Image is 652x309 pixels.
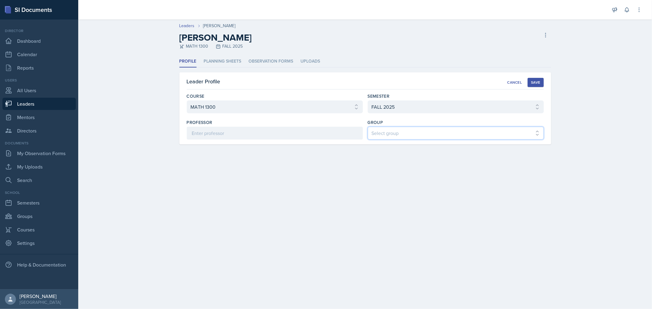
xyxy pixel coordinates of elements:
[203,23,236,29] div: [PERSON_NAME]
[2,62,76,74] a: Reports
[504,78,525,87] button: Cancel
[368,93,390,99] label: Semester
[249,56,293,67] li: Observation Forms
[2,125,76,137] a: Directors
[301,56,320,67] li: Uploads
[2,237,76,249] a: Settings
[2,259,76,271] div: Help & Documentation
[531,80,540,85] div: Save
[2,111,76,123] a: Mentors
[2,210,76,222] a: Groups
[204,56,241,67] li: Planning Sheets
[2,28,76,34] div: Director
[179,43,252,49] div: MATH 1300 FALL 2025
[2,147,76,159] a: My Observation Forms
[528,78,543,87] button: Save
[179,32,252,43] h2: [PERSON_NAME]
[187,127,363,140] input: Enter professor
[2,190,76,195] div: School
[179,56,197,67] li: Profile
[187,93,204,99] label: Course
[368,119,383,125] label: Group
[2,98,76,110] a: Leaders
[2,84,76,96] a: All Users
[2,35,76,47] a: Dashboard
[2,140,76,146] div: Documents
[20,293,61,299] div: [PERSON_NAME]
[2,224,76,236] a: Courses
[507,80,522,85] div: Cancel
[2,174,76,186] a: Search
[2,48,76,60] a: Calendar
[2,197,76,209] a: Semesters
[20,299,61,305] div: [GEOGRAPHIC_DATA]
[2,78,76,83] div: Users
[179,23,195,29] a: Leaders
[2,161,76,173] a: My Uploads
[187,119,212,125] label: Professor
[187,77,220,85] h3: Leader Profile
